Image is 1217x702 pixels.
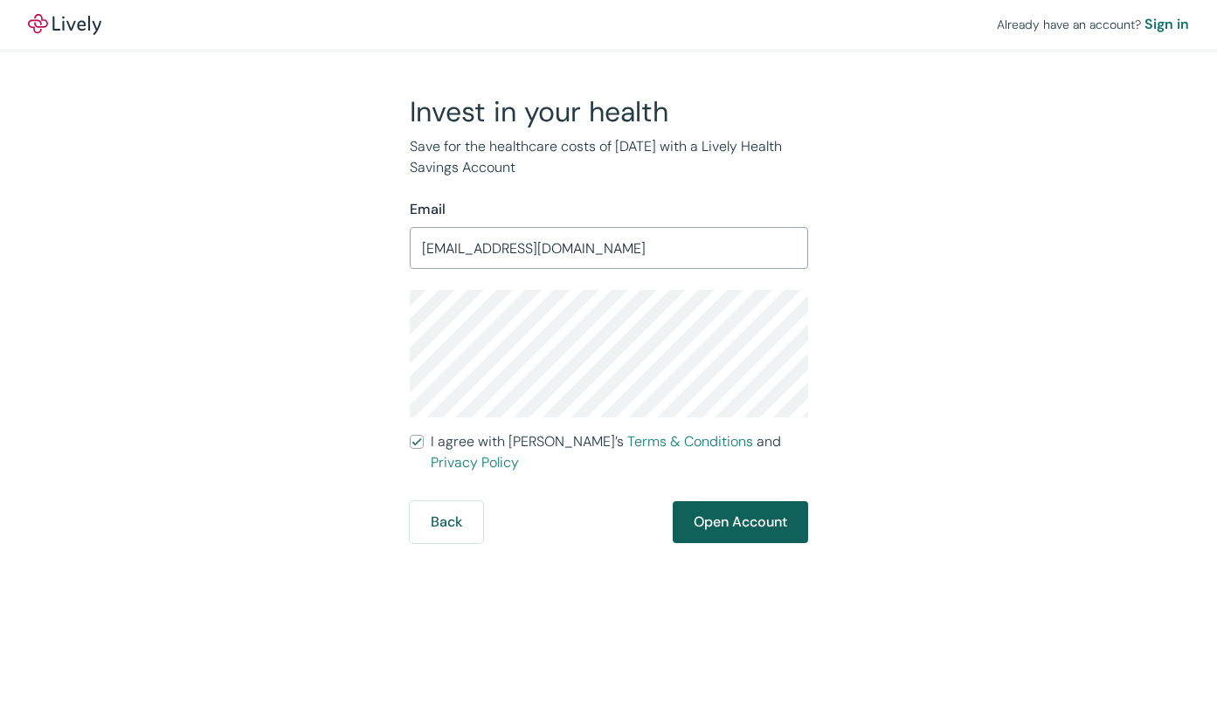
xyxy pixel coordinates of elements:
[997,14,1189,35] div: Already have an account?
[410,501,483,543] button: Back
[1144,14,1189,35] a: Sign in
[431,431,808,473] span: I agree with [PERSON_NAME]’s and
[28,14,101,35] img: Lively
[673,501,808,543] button: Open Account
[627,432,753,451] a: Terms & Conditions
[431,453,519,471] a: Privacy Policy
[410,94,808,129] h2: Invest in your health
[410,136,808,178] p: Save for the healthcare costs of [DATE] with a Lively Health Savings Account
[410,199,446,220] label: Email
[28,14,101,35] a: LivelyLively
